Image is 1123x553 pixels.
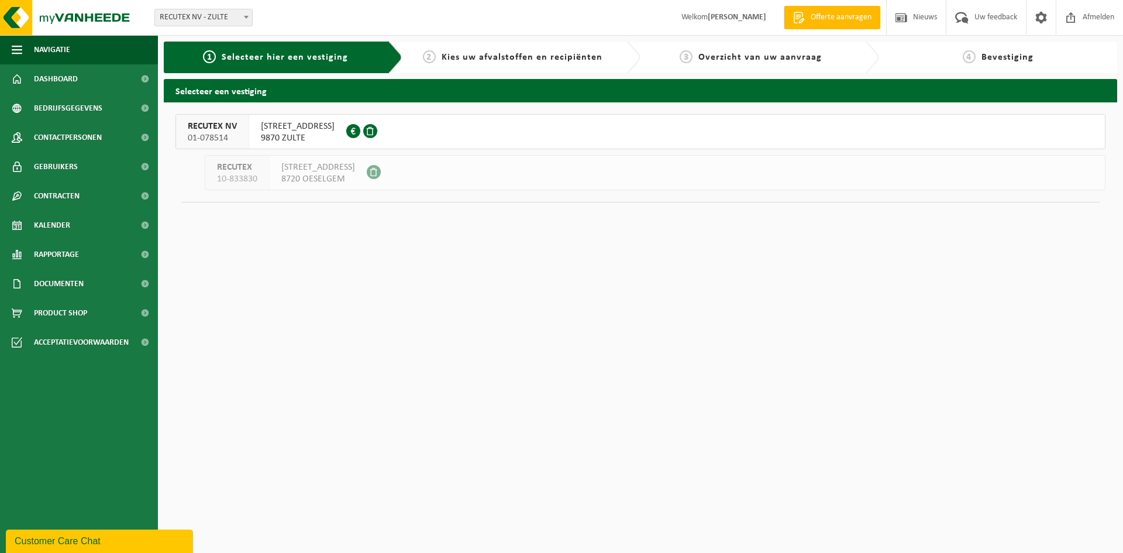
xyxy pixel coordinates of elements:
[261,121,335,132] span: [STREET_ADDRESS]
[175,114,1105,149] button: RECUTEX NV 01-078514 [STREET_ADDRESS]9870 ZULTE
[34,181,80,211] span: Contracten
[34,94,102,123] span: Bedrijfsgegevens
[154,9,253,26] span: RECUTEX NV - ZULTE
[217,162,257,173] span: RECUTEX
[34,269,84,298] span: Documenten
[217,173,257,185] span: 10-833830
[34,152,78,181] span: Gebruikers
[34,298,87,328] span: Product Shop
[34,123,102,152] span: Contactpersonen
[34,240,79,269] span: Rapportage
[698,53,822,62] span: Overzicht van uw aanvraag
[680,50,693,63] span: 3
[963,50,976,63] span: 4
[188,132,237,144] span: 01-078514
[203,50,216,63] span: 1
[34,35,70,64] span: Navigatie
[222,53,348,62] span: Selecteer hier een vestiging
[188,121,237,132] span: RECUTEX NV
[261,132,335,144] span: 9870 ZULTE
[281,162,355,173] span: [STREET_ADDRESS]
[442,53,602,62] span: Kies uw afvalstoffen en recipiënten
[981,53,1034,62] span: Bevestiging
[708,13,766,22] strong: [PERSON_NAME]
[6,527,195,553] iframe: chat widget
[155,9,252,26] span: RECUTEX NV - ZULTE
[34,211,70,240] span: Kalender
[34,64,78,94] span: Dashboard
[34,328,129,357] span: Acceptatievoorwaarden
[423,50,436,63] span: 2
[784,6,880,29] a: Offerte aanvragen
[281,173,355,185] span: 8720 OESELGEM
[808,12,874,23] span: Offerte aanvragen
[164,79,1117,102] h2: Selecteer een vestiging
